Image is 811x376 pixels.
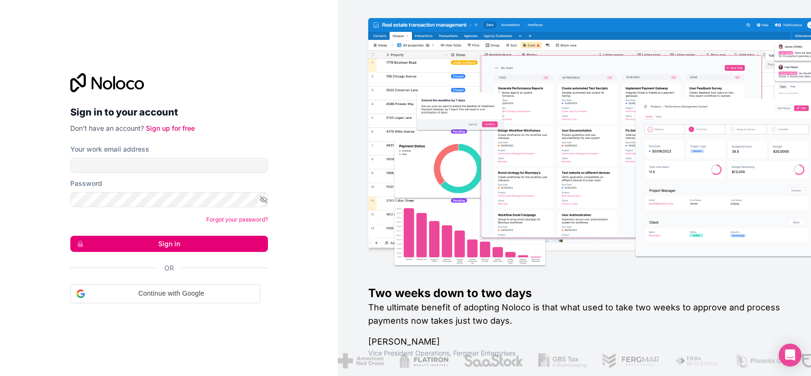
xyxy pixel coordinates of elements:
img: /assets/flatiron-C8eUkumj.png [392,353,442,368]
img: /assets/fiera-fwj2N5v4.png [668,353,713,368]
h1: [PERSON_NAME] [368,335,781,348]
a: Forgot your password? [206,216,268,223]
div: Open Intercom Messenger [779,344,801,366]
span: Continue with Google [89,289,254,299]
h1: Two weeks down to two days [368,286,781,301]
div: Continue with Google [70,284,260,303]
input: Email address [70,158,268,173]
input: Password [70,192,268,207]
label: Your work email address [70,145,149,154]
img: /assets/gbstax-C-GtDUiK.png [532,353,580,368]
img: /assets/fergmar-CudnrXN5.png [595,353,653,368]
span: Don't have an account? [70,124,144,132]
span: Or [164,263,174,273]
h2: Sign in to your account [70,104,268,121]
label: Password [70,179,102,188]
img: /assets/saastock-C6Zbiodz.png [457,353,516,368]
h2: The ultimate benefit of adopting Noloco is that what used to take two weeks to approve and proces... [368,301,781,328]
img: /assets/american-red-cross-BAupjrZR.png [331,353,377,368]
h1: Vice President Operations , Fergmar Enterprises [368,348,781,358]
button: Sign in [70,236,268,252]
img: /assets/phoenix-BREaitsQ.png [728,353,779,368]
a: Sign up for free [146,124,195,132]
